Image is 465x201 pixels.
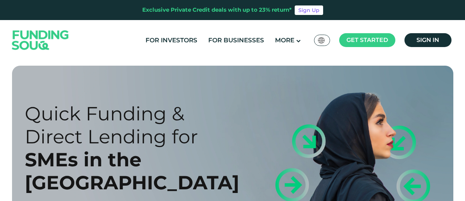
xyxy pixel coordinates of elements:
[5,22,76,59] img: Logo
[346,36,388,43] span: Get started
[142,6,292,14] div: Exclusive Private Credit deals with up to 23% return*
[318,37,325,43] img: SA Flag
[404,33,452,47] a: Sign in
[144,34,199,46] a: For Investors
[206,34,266,46] a: For Businesses
[416,36,439,43] span: Sign in
[295,5,323,15] a: Sign Up
[25,102,245,148] div: Quick Funding & Direct Lending for
[25,148,245,194] div: SMEs in the [GEOGRAPHIC_DATA]
[275,36,294,44] span: More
